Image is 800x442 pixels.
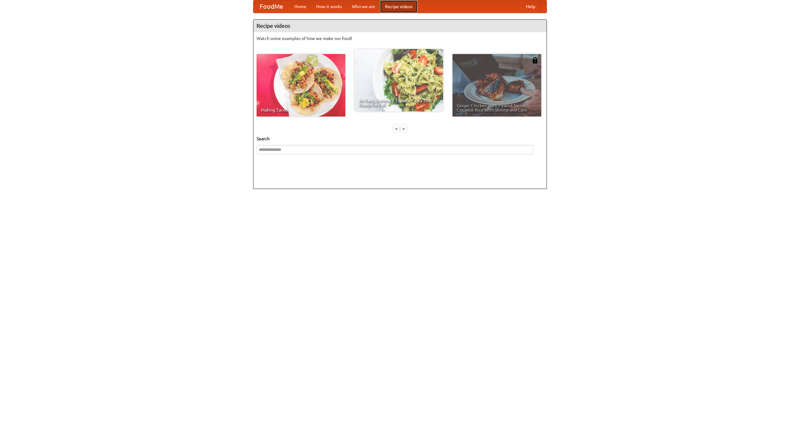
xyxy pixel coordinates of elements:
a: Who we are [347,0,380,13]
a: Making Tacos [257,54,345,117]
h5: Search [257,136,543,142]
a: How it works [311,0,347,13]
a: An Easy, Summery Tomato Pasta That's Ready for Fall [354,49,443,112]
img: 483408.png [532,57,538,63]
p: Watch some examples of how we make our food! [257,35,543,42]
a: Recipe videos [380,0,417,13]
div: « [393,125,399,132]
span: An Easy, Summery Tomato Pasta That's Ready for Fall [359,98,439,107]
div: » [401,125,407,132]
a: Home [289,0,311,13]
h4: Recipe videos [253,20,547,32]
span: Making Tacos [261,108,341,112]
a: FoodMe [253,0,289,13]
a: Help [521,0,540,13]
